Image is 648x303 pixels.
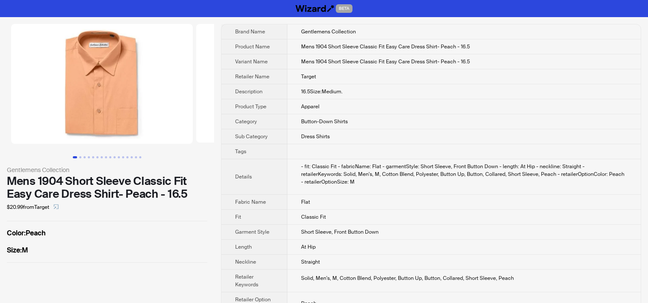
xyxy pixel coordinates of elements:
span: Classic Fit [301,214,326,220]
span: Category [235,118,257,125]
span: Apparel [301,103,320,110]
button: Go to slide 3 [84,156,86,158]
span: Fabric Name [235,199,266,205]
button: Go to slide 12 [122,156,124,158]
button: Go to slide 13 [126,156,128,158]
span: Button-Down Shirts [301,118,348,125]
span: Short Sleeve, Front Button Down [301,229,379,235]
img: Mens 1904 Short Sleeve Classic Fit Easy Care Dress Shirt- Peach - 16.5 Mens 1904 Short Sleeve Cla... [11,24,193,144]
span: At Hip [301,244,316,250]
span: Gentlemens Collection [301,28,356,35]
button: Go to slide 6 [96,156,99,158]
span: Sub Category [235,133,268,140]
div: Gentlemens Collection [7,165,207,175]
span: Brand Name [235,28,265,35]
span: Length [235,244,252,250]
span: Product Name [235,43,270,50]
label: M [7,245,207,255]
span: Straight [301,258,320,265]
button: Go to slide 2 [79,156,81,158]
span: Product Type [235,103,266,110]
span: Flat [301,199,310,205]
span: Dress Shirts [301,133,330,140]
span: Color : [7,229,26,238]
span: BETA [336,4,352,13]
button: Go to slide 1 [73,156,77,158]
span: Tags [235,148,246,155]
span: Retailer Name [235,73,269,80]
img: Mens 1904 Short Sleeve Classic Fit Easy Care Dress Shirt- Peach - 16.5 Mens 1904 Short Sleeve Cla... [196,24,376,143]
div: $20.99 from Target [7,200,207,214]
span: Target [301,73,316,80]
button: Go to slide 7 [101,156,103,158]
span: Details [235,173,252,180]
span: Mens 1904 Short Sleeve Classic Fit Easy Care Dress Shirt- Peach - 16.5 [301,43,470,50]
label: Peach [7,228,207,238]
span: Description [235,88,263,95]
button: Go to slide 11 [118,156,120,158]
button: Go to slide 16 [139,156,141,158]
span: Size : [7,246,22,255]
span: Garment Style [235,229,269,235]
span: Retailer Keywords [235,273,258,288]
div: - fit: Classic Fit - fabricName: Flat - garmentStyle: Short Sleeve, Front Button Down - length: A... [301,163,627,186]
button: Go to slide 9 [109,156,111,158]
span: Fit [235,214,241,220]
div: Solid, Men's, M, Cotton Blend, Polyester, Button Up, Button, Collared, Short Sleeve, Peach [301,274,627,282]
div: Mens 1904 Short Sleeve Classic Fit Easy Care Dress Shirt- Peach - 16.5 [7,175,207,200]
button: Go to slide 15 [135,156,137,158]
button: Go to slide 10 [113,156,116,158]
span: Mens 1904 Short Sleeve Classic Fit Easy Care Dress Shirt- Peach - 16.5 [301,58,470,65]
span: select [54,204,59,209]
span: Neckline [235,258,256,265]
span: 16.5Size:Medium. [301,88,343,95]
button: Go to slide 14 [131,156,133,158]
button: Go to slide 4 [88,156,90,158]
button: Go to slide 8 [105,156,107,158]
span: Variant Name [235,58,268,65]
button: Go to slide 5 [92,156,94,158]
